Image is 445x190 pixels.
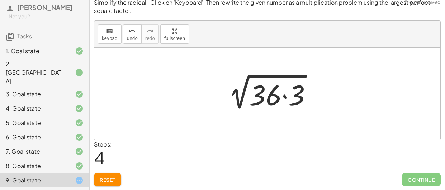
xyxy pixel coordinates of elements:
span: redo [145,36,155,41]
i: Task finished and correct. [75,104,84,113]
button: undoundo [123,24,142,44]
span: 4 [94,147,105,168]
span: keypad [102,36,118,41]
button: redoredo [141,24,159,44]
i: Task finished and correct. [75,119,84,127]
i: redo [147,27,153,36]
div: 2. [GEOGRAPHIC_DATA] [6,60,63,85]
i: Task finished and correct. [75,47,84,55]
div: 6. Goal state [6,133,63,142]
div: 1. Goal state [6,47,63,55]
i: Task started. [75,176,84,185]
button: keyboardkeypad [98,24,122,44]
i: Task finished. [75,68,84,77]
button: Reset [94,173,121,186]
i: undo [129,27,136,36]
div: 4. Goal state [6,104,63,113]
span: Reset [100,176,115,183]
i: Task finished and correct. [75,90,84,98]
i: Task finished and correct. [75,133,84,142]
label: Steps: [94,140,112,148]
div: 9. Goal state [6,176,63,185]
button: fullscreen [160,24,189,44]
span: Tasks [17,32,32,40]
div: 3. Goal state [6,90,63,98]
span: undo [127,36,138,41]
i: Task finished and correct. [75,162,84,170]
i: Task finished and correct. [75,147,84,156]
span: [PERSON_NAME] [17,3,72,11]
div: Not you? [9,13,84,20]
div: 7. Goal state [6,147,63,156]
i: keyboard [106,27,113,36]
div: 5. Goal state [6,119,63,127]
span: fullscreen [164,36,185,41]
div: 8. Goal state [6,162,63,170]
